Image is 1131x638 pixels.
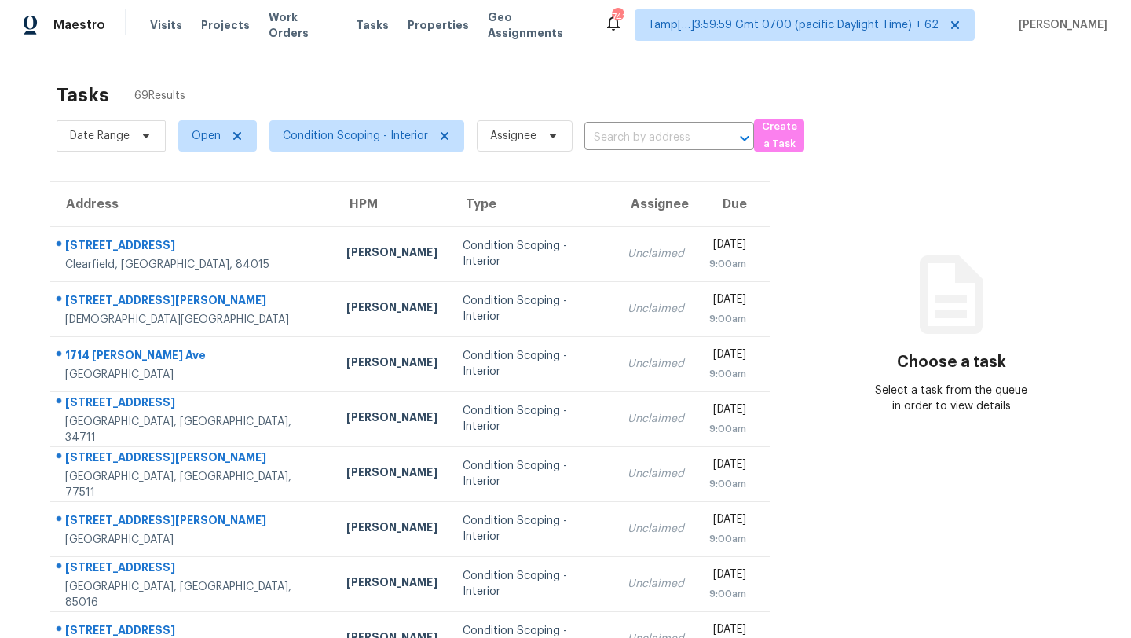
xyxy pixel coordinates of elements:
div: 9:00am [709,531,746,547]
div: 9:00am [709,421,746,437]
div: 9:00am [709,586,746,602]
div: Unclaimed [628,411,684,427]
th: Type [450,182,615,226]
div: Condition Scoping - Interior [463,348,602,379]
div: [STREET_ADDRESS] [65,559,321,579]
div: [DEMOGRAPHIC_DATA][GEOGRAPHIC_DATA] [65,312,321,328]
div: [GEOGRAPHIC_DATA] [65,367,321,383]
div: Condition Scoping - Interior [463,568,602,599]
div: [GEOGRAPHIC_DATA], [GEOGRAPHIC_DATA], 85016 [65,579,321,610]
input: Search by address [584,126,710,150]
th: Due [697,182,770,226]
div: [DATE] [709,401,746,421]
div: [PERSON_NAME] [346,574,437,594]
div: [DATE] [709,566,746,586]
div: Unclaimed [628,246,684,262]
span: Date Range [70,128,130,144]
div: Condition Scoping - Interior [463,458,602,489]
button: Create a Task [754,119,804,152]
div: 9:00am [709,366,746,382]
div: Select a task from the queue in order to view details [874,383,1029,414]
div: [GEOGRAPHIC_DATA], [GEOGRAPHIC_DATA], 77511 [65,469,321,500]
div: Clearfield, [GEOGRAPHIC_DATA], 84015 [65,257,321,273]
div: [STREET_ADDRESS][PERSON_NAME] [65,449,321,469]
th: HPM [334,182,450,226]
span: Geo Assignments [488,9,585,41]
div: [DATE] [709,346,746,366]
span: Projects [201,17,250,33]
span: Create a Task [762,118,796,154]
div: Condition Scoping - Interior [463,238,602,269]
span: Tamp[…]3:59:59 Gmt 0700 (pacific Daylight Time) + 62 [648,17,939,33]
span: Open [192,128,221,144]
div: 741 [612,9,623,25]
span: Work Orders [269,9,337,41]
div: [STREET_ADDRESS] [65,394,321,414]
h2: Tasks [57,87,109,103]
span: Properties [408,17,469,33]
div: Unclaimed [628,521,684,537]
div: 9:00am [709,476,746,492]
th: Assignee [615,182,697,226]
span: [PERSON_NAME] [1012,17,1107,33]
div: [STREET_ADDRESS][PERSON_NAME] [65,292,321,312]
div: [PERSON_NAME] [346,409,437,429]
div: [PERSON_NAME] [346,464,437,484]
div: [PERSON_NAME] [346,299,437,319]
div: [STREET_ADDRESS][PERSON_NAME] [65,512,321,532]
th: Address [50,182,334,226]
h3: Choose a task [897,354,1006,370]
div: [PERSON_NAME] [346,354,437,374]
div: Unclaimed [628,466,684,482]
div: 9:00am [709,311,746,327]
div: Condition Scoping - Interior [463,403,602,434]
div: Condition Scoping - Interior [463,513,602,544]
button: Open [734,127,756,149]
span: Condition Scoping - Interior [283,128,428,144]
div: Condition Scoping - Interior [463,293,602,324]
div: [DATE] [709,456,746,476]
div: Unclaimed [628,576,684,592]
span: Assignee [490,128,536,144]
span: Visits [150,17,182,33]
div: [GEOGRAPHIC_DATA], [GEOGRAPHIC_DATA], 34711 [65,414,321,445]
div: [DATE] [709,291,746,311]
div: [STREET_ADDRESS] [65,237,321,257]
div: [PERSON_NAME] [346,244,437,264]
div: Unclaimed [628,301,684,317]
span: Maestro [53,17,105,33]
div: 9:00am [709,256,746,272]
div: Unclaimed [628,356,684,372]
div: [PERSON_NAME] [346,519,437,539]
div: [DATE] [709,511,746,531]
div: 1714 [PERSON_NAME] Ave [65,347,321,367]
div: [DATE] [709,236,746,256]
div: [GEOGRAPHIC_DATA] [65,532,321,548]
span: Tasks [356,20,389,31]
span: 69 Results [134,88,185,104]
